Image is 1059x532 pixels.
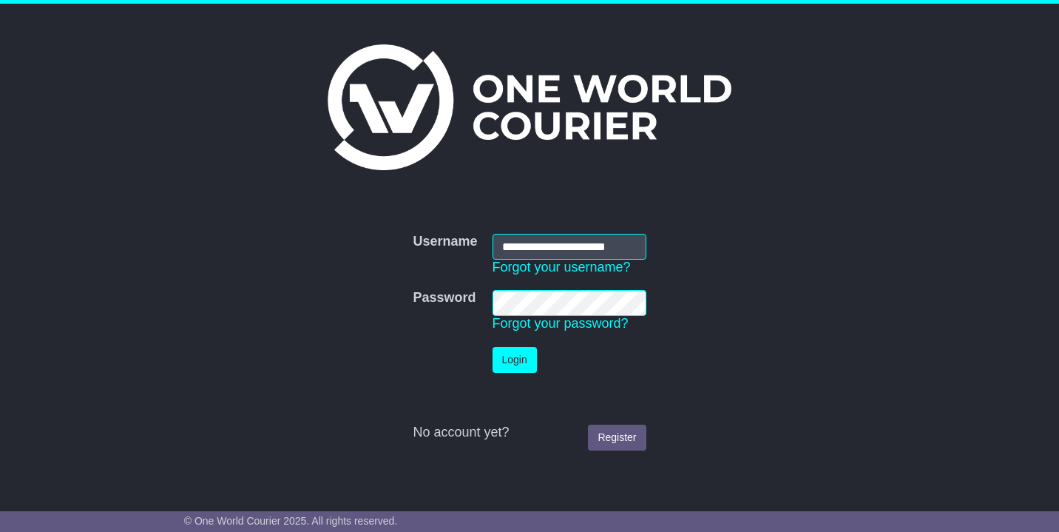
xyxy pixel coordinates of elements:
[493,316,629,331] a: Forgot your password?
[328,44,731,170] img: One World
[413,234,477,250] label: Username
[493,347,537,373] button: Login
[413,425,646,441] div: No account yet?
[413,290,476,306] label: Password
[184,515,398,527] span: © One World Courier 2025. All rights reserved.
[493,260,631,275] a: Forgot your username?
[588,425,646,451] a: Register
